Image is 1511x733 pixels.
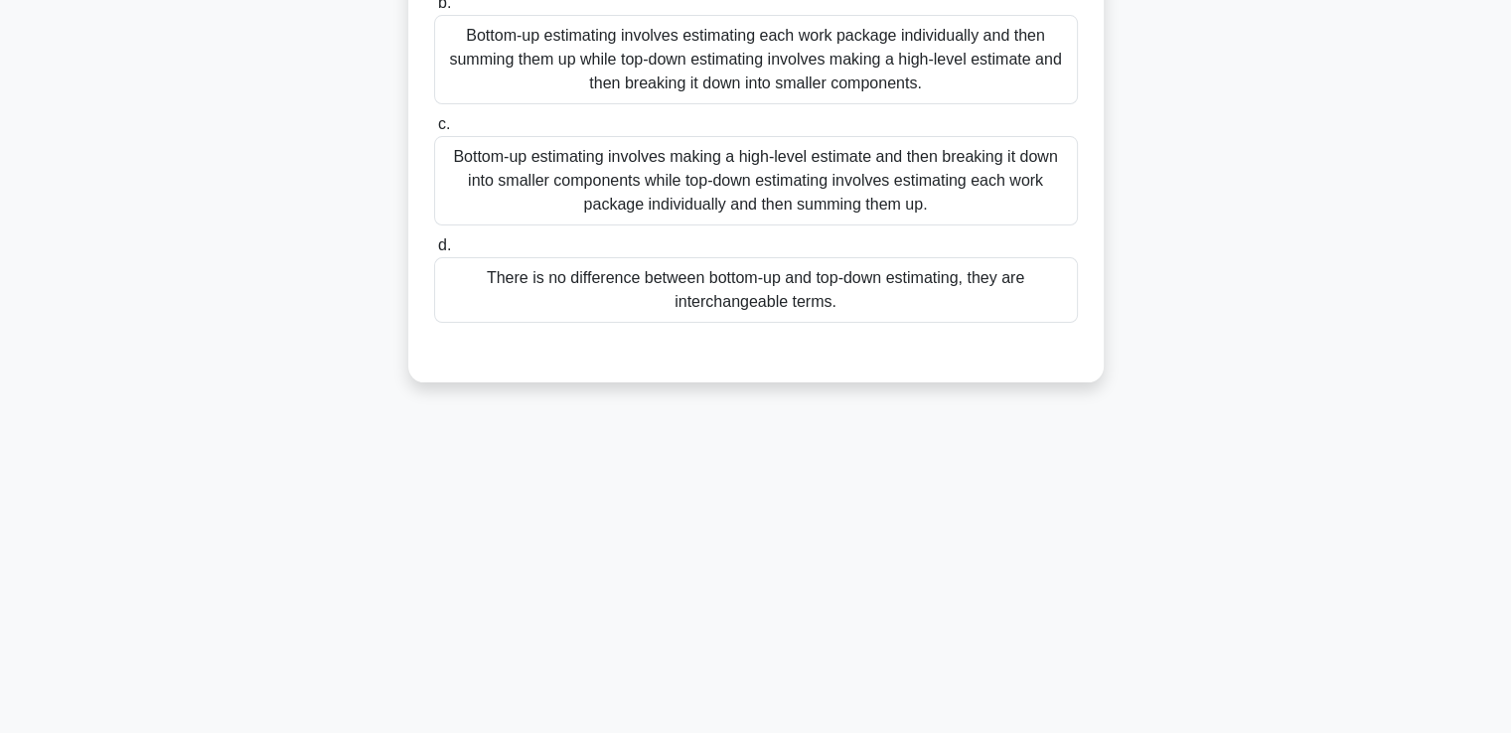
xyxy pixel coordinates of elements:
[438,115,450,132] span: c.
[434,136,1078,225] div: Bottom-up estimating involves making a high-level estimate and then breaking it down into smaller...
[434,257,1078,323] div: There is no difference between bottom-up and top-down estimating, they are interchangeable terms.
[434,15,1078,104] div: Bottom-up estimating involves estimating each work package individually and then summing them up ...
[438,236,451,253] span: d.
